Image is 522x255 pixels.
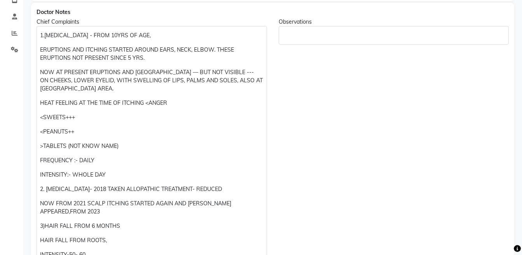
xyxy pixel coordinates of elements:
[37,18,267,26] div: Chief Complaints
[40,156,263,165] p: FREQUENCY :- DAILY
[40,68,263,93] p: NOW AT PRESENT ERUPTIONS AND [GEOGRAPHIC_DATA] — BUT NOT VISIBLE --- ON CHEEKS, LOWER EYELID, WIT...
[40,113,263,121] p: <SWEETS+++
[40,46,263,62] p: ERUPTIONS AND ITCHING STARTED AROUND EARS, NECK, ELBOW. THESE ERUPTIONS NOT PRESENT SINCE 5 YRS.
[40,142,263,150] p: >TABLETS (NOT KNOW NAME)
[279,18,509,26] div: Observations
[40,185,263,193] p: 2. [MEDICAL_DATA]- 2018 TAKEN ALLOPATHIC TREATMENT- REDUCED
[40,171,263,179] p: INTENSITY:- WHOLE DAY
[40,128,263,136] p: <PEANUTS++
[40,199,263,216] p: NOW FROM 2021 SCALP ITCHING STARTED AGAIN AND [PERSON_NAME] APPEARED,FROM 2023
[279,26,509,45] div: Rich Text Editor, main
[40,236,263,245] p: HAIR FALL FROM ROOTS,
[40,31,263,40] p: 1.[MEDICAL_DATA] - FROM 10YRS OF AGE,
[37,8,509,16] div: Doctor Notes
[40,99,263,107] p: HEAT FEELING AT THE TIME OF ITCHING <ANGER
[40,222,263,230] p: 3)HAIR FALL FROM 6 MONTHS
